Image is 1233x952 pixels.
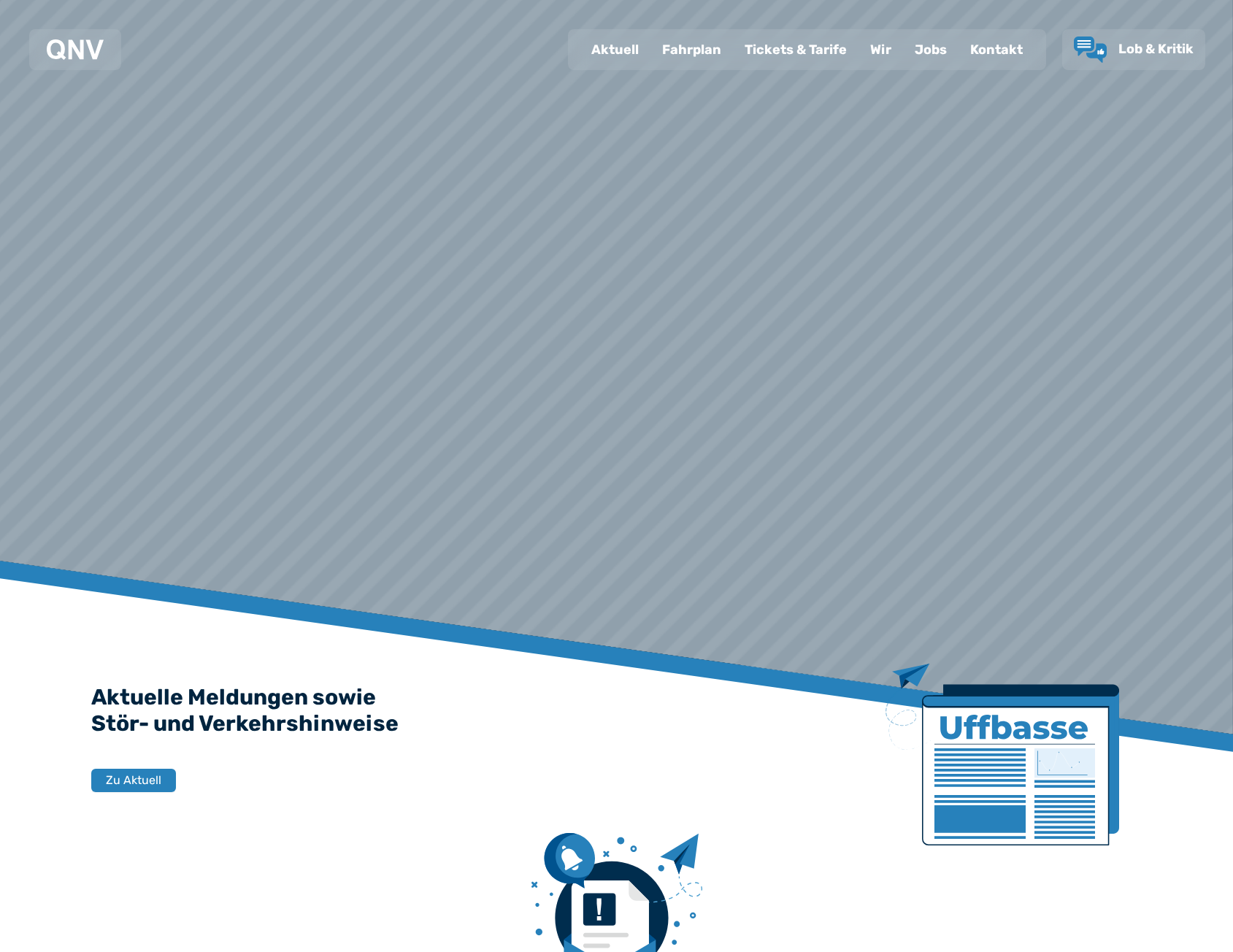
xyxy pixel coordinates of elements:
[859,31,903,69] a: Wir
[1074,37,1194,63] a: Lob & Kritik
[47,39,104,60] img: QNV Logo
[47,35,104,64] a: QNV Logo
[91,769,176,792] button: Zu Aktuell
[886,664,1119,845] img: Zeitung mit Titel Uffbase
[650,31,733,69] a: Fahrplan
[91,684,1142,737] h2: Aktuelle Meldungen sowie Stör- und Verkehrshinweise
[1118,41,1194,57] span: Lob & Kritik
[903,31,959,69] a: Jobs
[733,31,859,69] a: Tickets & Tarife
[580,31,650,69] a: Aktuell
[959,31,1034,69] a: Kontakt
